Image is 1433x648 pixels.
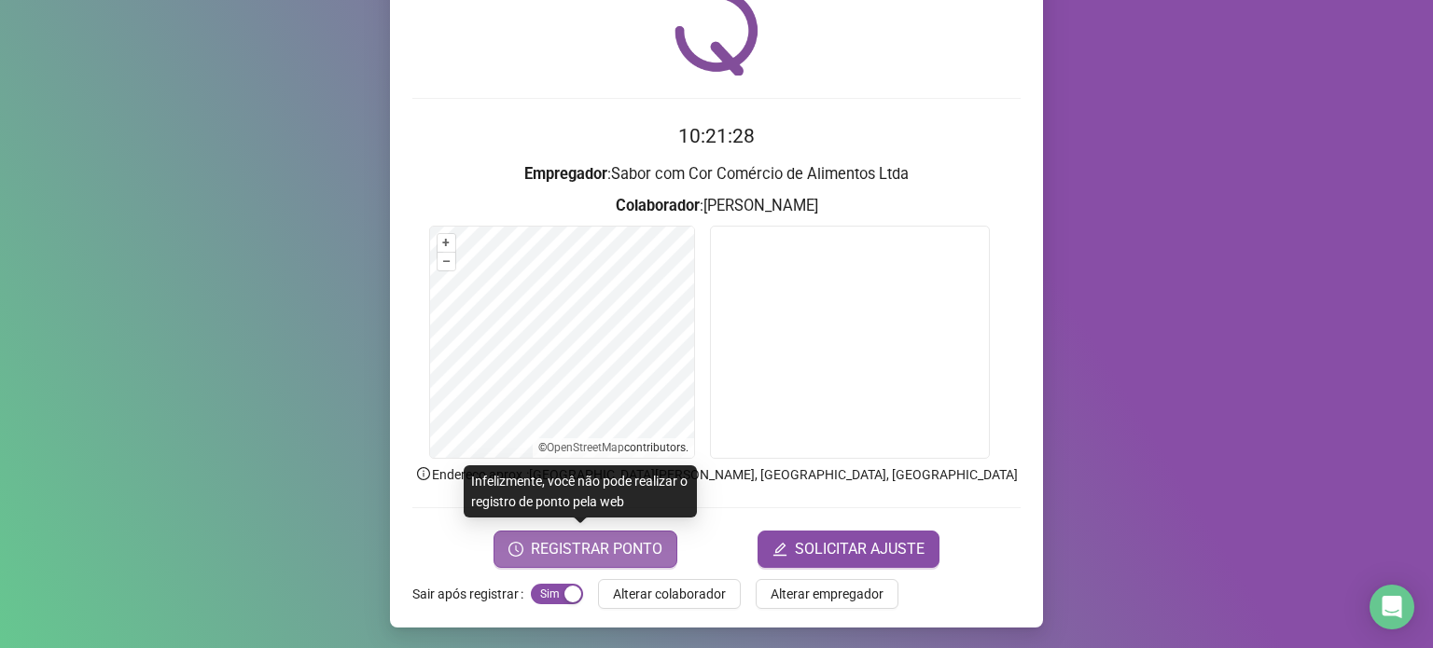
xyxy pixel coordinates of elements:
[547,441,624,454] a: OpenStreetMap
[598,579,741,609] button: Alterar colaborador
[1370,585,1414,629] div: Open Intercom Messenger
[524,165,607,183] strong: Empregador
[531,538,662,560] span: REGISTRAR PONTO
[438,253,455,270] button: –
[438,234,455,252] button: +
[412,162,1021,186] h3: : Sabor com Cor Comércio de Alimentos Ltda
[613,584,726,604] span: Alterar colaborador
[412,464,1021,485] p: Endereço aprox. : [GEOGRAPHIC_DATA][PERSON_NAME], [GEOGRAPHIC_DATA], [GEOGRAPHIC_DATA]
[415,465,432,482] span: info-circle
[464,465,697,517] div: Infelizmente, você não pode realizar o registro de ponto pela web
[412,579,531,609] label: Sair após registrar
[508,542,523,557] span: clock-circle
[412,194,1021,218] h3: : [PERSON_NAME]
[678,125,755,147] time: 10:21:28
[758,531,939,568] button: editSOLICITAR AJUSTE
[616,197,700,214] strong: Colaborador
[772,542,787,557] span: edit
[538,441,689,454] li: © contributors.
[795,538,925,560] span: SOLICITAR AJUSTE
[756,579,898,609] button: Alterar empregador
[494,531,677,568] button: REGISTRAR PONTO
[771,584,883,604] span: Alterar empregador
